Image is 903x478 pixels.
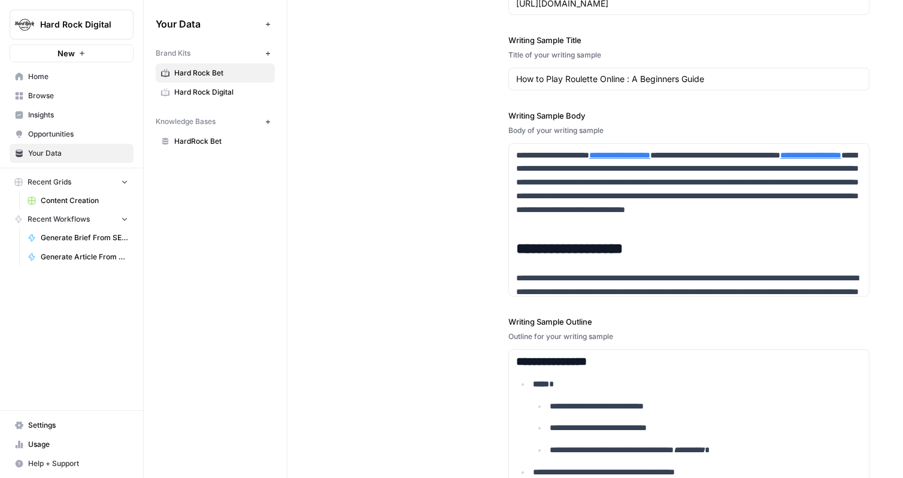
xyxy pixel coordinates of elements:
a: Your Data [10,144,134,163]
span: Browse [28,90,128,101]
a: HardRock Bet [156,132,275,151]
span: Brand Kits [156,48,190,59]
div: Outline for your writing sample [508,331,869,342]
a: Generate Brief From SERP [22,228,134,247]
div: Title of your writing sample [508,50,869,60]
a: Usage [10,435,134,454]
span: Generate Brief From SERP [41,232,128,243]
span: Home [28,71,128,82]
button: Recent Grids [10,173,134,191]
img: Hard Rock Digital Logo [14,14,35,35]
a: Content Creation [22,191,134,210]
span: Insights [28,110,128,120]
span: Recent Workflows [28,214,90,225]
span: Your Data [28,148,128,159]
a: Hard Rock Digital [156,83,275,102]
span: Help + Support [28,458,128,469]
span: Recent Grids [28,177,71,187]
label: Writing Sample Outline [508,316,869,328]
a: Home [10,67,134,86]
a: Generate Article From Outline [22,247,134,267]
span: Content Creation [41,195,128,206]
span: Usage [28,439,128,450]
span: Generate Article From Outline [41,252,128,262]
a: Browse [10,86,134,105]
span: New [57,47,75,59]
span: Hard Rock Digital [174,87,269,98]
a: Opportunities [10,125,134,144]
button: Help + Support [10,454,134,473]
span: Settings [28,420,128,431]
a: Settings [10,416,134,435]
span: Hard Rock Bet [174,68,269,78]
button: New [10,44,134,62]
a: Insights [10,105,134,125]
button: Workspace: Hard Rock Digital [10,10,134,40]
a: Hard Rock Bet [156,63,275,83]
span: Opportunities [28,129,128,140]
input: Game Day Gear Guide [516,73,862,85]
span: Your Data [156,17,260,31]
span: Hard Rock Digital [40,19,113,31]
span: HardRock Bet [174,136,269,147]
button: Recent Workflows [10,210,134,228]
label: Writing Sample Body [508,110,869,122]
div: Body of your writing sample [508,125,869,136]
label: Writing Sample Title [508,34,869,46]
span: Knowledge Bases [156,116,216,127]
